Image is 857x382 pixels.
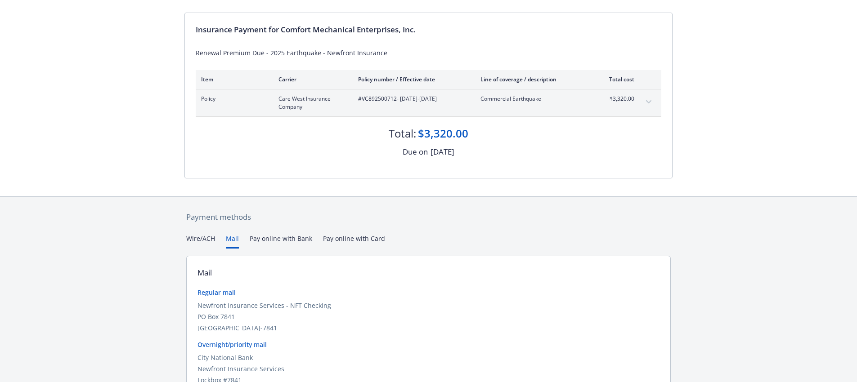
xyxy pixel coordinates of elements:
div: Renewal Premium Due - 2025 Earthquake - Newfront Insurance [196,48,661,58]
button: expand content [642,95,656,109]
div: PolicyCare West Insurance Company#VC892500712- [DATE]-[DATE]Commercial Earthquake$3,320.00expand ... [196,89,661,116]
div: $3,320.00 [418,126,468,141]
div: Total: [389,126,416,141]
div: [DATE] [431,146,454,158]
div: [GEOGRAPHIC_DATA]-7841 [197,323,660,333]
span: Commercial Earthquake [480,95,586,103]
span: $3,320.00 [601,95,634,103]
div: Item [201,76,264,83]
span: Policy [201,95,264,103]
span: Care West Insurance Company [278,95,344,111]
div: Newfront Insurance Services - NFT Checking [197,301,660,310]
div: Newfront Insurance Services [197,364,660,373]
div: Overnight/priority mail [197,340,660,349]
button: Pay online with Card [323,234,385,249]
div: Insurance Payment for Comfort Mechanical Enterprises, Inc. [196,24,661,36]
div: Line of coverage / description [480,76,586,83]
button: Mail [226,234,239,249]
div: Carrier [278,76,344,83]
div: Due on [403,146,428,158]
div: Mail [197,267,212,279]
div: Payment methods [186,211,671,223]
div: City National Bank [197,353,660,362]
button: Pay online with Bank [250,234,312,249]
div: PO Box 7841 [197,312,660,321]
div: Total cost [601,76,634,83]
span: #VC892500712 - [DATE]-[DATE] [358,95,466,103]
button: Wire/ACH [186,234,215,249]
div: Policy number / Effective date [358,76,466,83]
div: Regular mail [197,288,660,297]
